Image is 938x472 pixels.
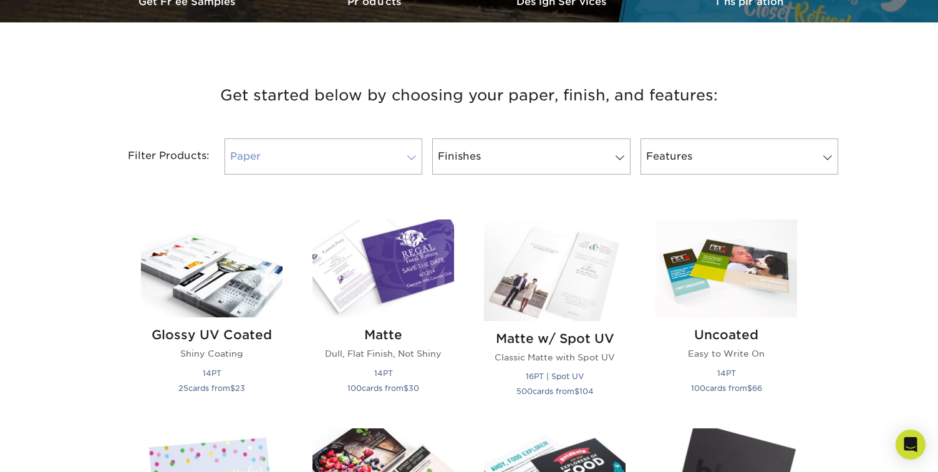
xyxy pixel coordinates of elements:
[141,219,283,413] a: Glossy UV Coated Postcards Glossy UV Coated Shiny Coating 14PT 25cards from$23
[312,219,454,317] img: Matte Postcards
[747,383,752,393] span: $
[141,219,283,317] img: Glossy UV Coated Postcards
[691,383,762,393] small: cards from
[178,383,188,393] span: 25
[312,327,454,342] h2: Matte
[484,219,626,320] img: Matte w/ Spot UV Postcards
[312,347,454,360] p: Dull, Flat Finish, Not Shiny
[579,387,594,396] span: 104
[691,383,705,393] span: 100
[347,383,419,393] small: cards from
[484,219,626,413] a: Matte w/ Spot UV Postcards Matte w/ Spot UV Classic Matte with Spot UV 16PT | Spot UV 500cards fr...
[574,387,579,396] span: $
[896,430,926,460] div: Open Intercom Messenger
[526,372,584,381] small: 16PT | Spot UV
[347,383,362,393] span: 100
[225,138,422,175] a: Paper
[641,138,838,175] a: Features
[3,434,106,468] iframe: Google Customer Reviews
[312,219,454,413] a: Matte Postcards Matte Dull, Flat Finish, Not Shiny 14PT 100cards from$30
[141,347,283,360] p: Shiny Coating
[404,383,409,393] span: $
[95,138,220,175] div: Filter Products:
[230,383,235,393] span: $
[516,387,533,396] span: 500
[409,383,419,393] span: 30
[484,331,626,346] h2: Matte w/ Spot UV
[432,138,630,175] a: Finishes
[203,368,221,378] small: 14PT
[655,219,797,317] img: Uncoated Postcards
[752,383,762,393] span: 66
[655,347,797,360] p: Easy to Write On
[717,368,736,378] small: 14PT
[235,383,245,393] span: 23
[655,327,797,342] h2: Uncoated
[516,387,594,396] small: cards from
[141,327,283,342] h2: Glossy UV Coated
[178,383,245,393] small: cards from
[374,368,393,378] small: 14PT
[655,219,797,413] a: Uncoated Postcards Uncoated Easy to Write On 14PT 100cards from$66
[104,67,834,123] h3: Get started below by choosing your paper, finish, and features:
[484,351,626,364] p: Classic Matte with Spot UV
